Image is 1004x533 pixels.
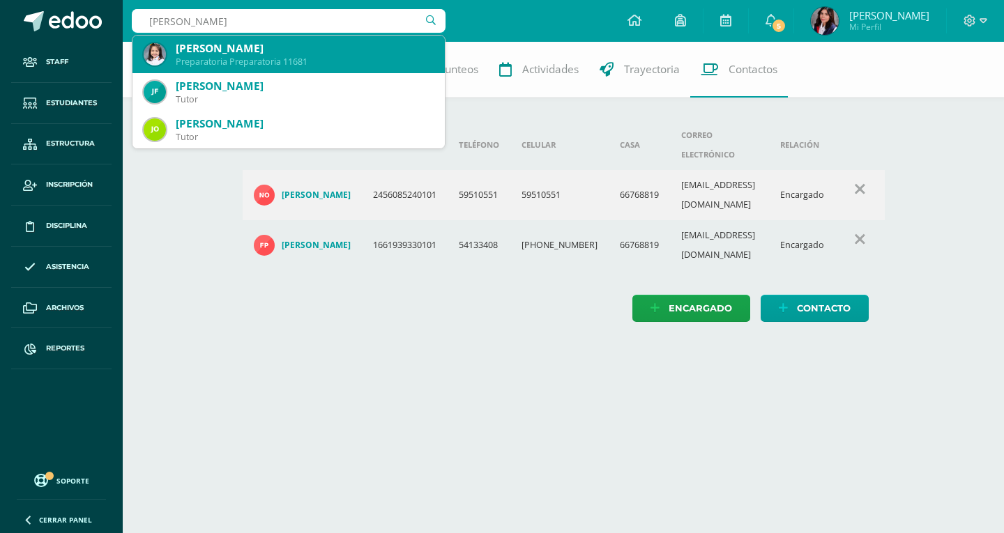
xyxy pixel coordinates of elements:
td: 59510551 [448,170,510,220]
a: Contactos [690,42,788,98]
a: Contacto [761,295,869,322]
td: 54133408 [448,220,510,270]
span: Disciplina [46,220,87,231]
div: [PERSON_NAME] [176,41,434,56]
div: Preparatoria Preparatoria 11681 [176,56,434,68]
th: Relación [769,120,835,170]
span: Asistencia [46,261,89,272]
a: [PERSON_NAME] [254,185,351,206]
span: Archivos [46,302,84,314]
td: 59510551 [510,170,609,220]
img: e75355d884121b7f917d9bcfe2f08263.png [144,118,166,141]
th: Casa [609,120,670,170]
td: [EMAIL_ADDRESS][DOMAIN_NAME] [670,220,769,270]
img: 4a597aae29ccff277966a70807b5bda4.png [144,81,166,103]
span: Cerrar panel [39,515,92,525]
input: Busca un usuario... [132,9,446,33]
span: Punteos [439,62,478,77]
span: Reportes [46,343,84,354]
a: Estructura [11,124,112,165]
td: 2456085240101 [362,170,448,220]
td: Encargado [769,220,835,270]
th: Teléfono [448,120,510,170]
td: 66768819 [609,220,670,270]
img: 331a885a7a06450cabc094b6be9ba622.png [811,7,839,35]
div: [PERSON_NAME] [176,116,434,131]
td: Encargado [769,170,835,220]
a: Trayectoria [589,42,690,98]
span: Estudiantes [46,98,97,109]
span: Soporte [56,476,89,486]
span: Estructura [46,138,95,149]
img: c5f792cf54fa41628e13a9caf54f8d6d.png [254,185,275,206]
td: 1661939330101 [362,220,448,270]
span: Mi Perfil [849,21,929,33]
a: Actividades [489,42,589,98]
th: Correo electrónico [670,120,769,170]
a: [PERSON_NAME] [254,235,351,256]
a: Soporte [17,470,106,489]
a: Disciplina [11,206,112,247]
span: Trayectoria [624,62,680,77]
th: Celular [510,120,609,170]
span: Inscripción [46,179,93,190]
a: Inscripción [11,164,112,206]
div: Tutor [176,93,434,105]
span: Actividades [522,62,579,77]
span: Contacto [797,295,851,321]
a: Asistencia [11,247,112,288]
td: [EMAIL_ADDRESS][DOMAIN_NAME] [670,170,769,220]
span: [PERSON_NAME] [849,8,929,22]
a: Archivos [11,288,112,329]
img: c41248e32a415162a319620124afb1b2.png [254,235,275,256]
span: Encargado [669,295,732,321]
td: [PHONE_NUMBER] [510,220,609,270]
div: [PERSON_NAME] [176,79,434,93]
h4: [PERSON_NAME] [282,190,351,201]
h4: [PERSON_NAME] [282,240,351,251]
td: 66768819 [609,170,670,220]
a: Estudiantes [11,83,112,124]
span: Staff [46,56,68,68]
a: Staff [11,42,112,83]
span: 5 [771,18,786,33]
span: Contactos [729,62,777,77]
div: Tutor [176,131,434,143]
a: Encargado [632,295,750,322]
img: 01c5afe7545dac880000444ef5134dac.png [144,43,166,65]
a: Reportes [11,328,112,369]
